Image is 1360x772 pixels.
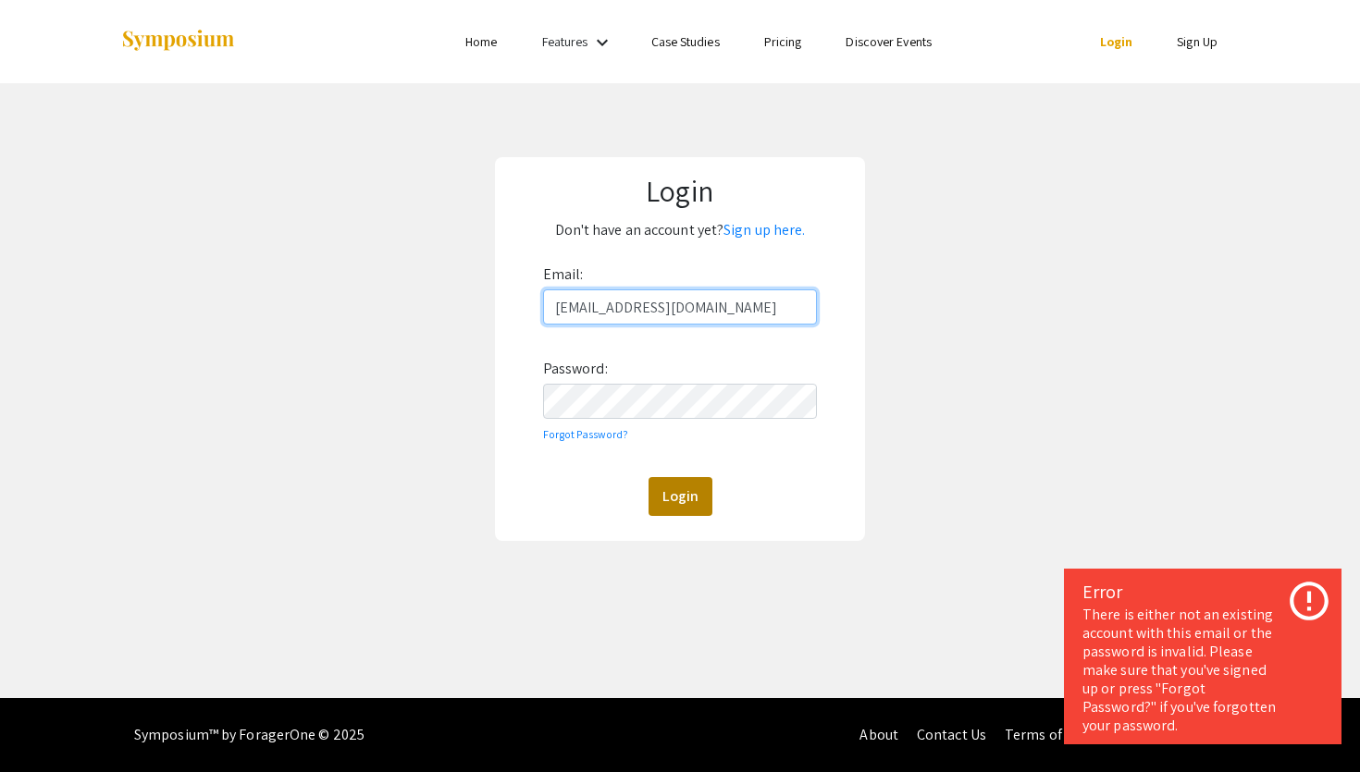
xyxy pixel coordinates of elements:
[1082,578,1323,606] div: Error
[859,725,898,744] a: About
[542,33,588,50] a: Features
[1005,725,1110,744] a: Terms of Service
[764,33,802,50] a: Pricing
[1100,33,1133,50] a: Login
[846,33,932,50] a: Discover Events
[1082,606,1323,735] div: There is either not an existing account with this email or the password is invalid. Please make s...
[651,33,720,50] a: Case Studies
[465,33,497,50] a: Home
[543,427,629,441] a: Forgot Password?
[917,725,986,744] a: Contact Us
[509,173,852,208] h1: Login
[543,260,584,289] label: Email:
[509,215,852,245] p: Don't have an account yet?
[723,220,805,239] a: Sign up here.
[649,477,712,516] button: Login
[120,29,236,54] img: Symposium by ForagerOne
[14,689,79,758] iframe: Chat
[591,31,613,54] mat-icon: Expand Features list
[134,698,365,772] div: Symposium™ by ForagerOne © 2025
[543,354,608,384] label: Password:
[1177,33,1218,50] a: Sign Up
